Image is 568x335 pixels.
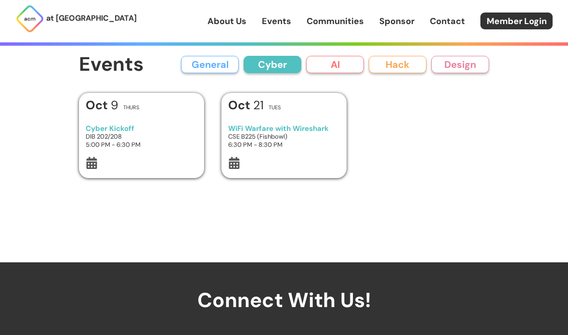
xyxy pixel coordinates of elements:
h1: Events [79,54,144,76]
a: Sponsor [379,15,414,27]
h1: 9 [86,99,118,111]
h3: Cyber Kickoff [86,125,198,133]
a: at [GEOGRAPHIC_DATA] [15,4,137,33]
a: About Us [207,15,246,27]
button: Hack [369,56,426,73]
h2: Thurs [123,105,139,110]
button: Cyber [244,56,301,73]
h2: Tues [269,105,281,110]
img: ACM Logo [15,4,44,33]
a: Member Login [480,13,553,29]
a: Events [262,15,291,27]
h3: 6:30 PM - 8:30 PM [228,141,340,149]
button: General [181,56,239,73]
h3: DIB 202/208 [86,132,198,141]
h3: WiFi Warfare with Wireshark [228,125,340,133]
h3: 5:00 PM - 6:30 PM [86,141,198,149]
a: Contact [430,15,465,27]
a: Communities [307,15,364,27]
b: Oct [228,97,253,113]
h1: 21 [228,99,264,111]
h2: Connect With Us! [100,262,468,311]
h3: CSE B225 (Fishbowl) [228,132,340,141]
button: Design [431,56,489,73]
p: at [GEOGRAPHIC_DATA] [46,12,137,25]
b: Oct [86,97,111,113]
button: AI [306,56,364,73]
